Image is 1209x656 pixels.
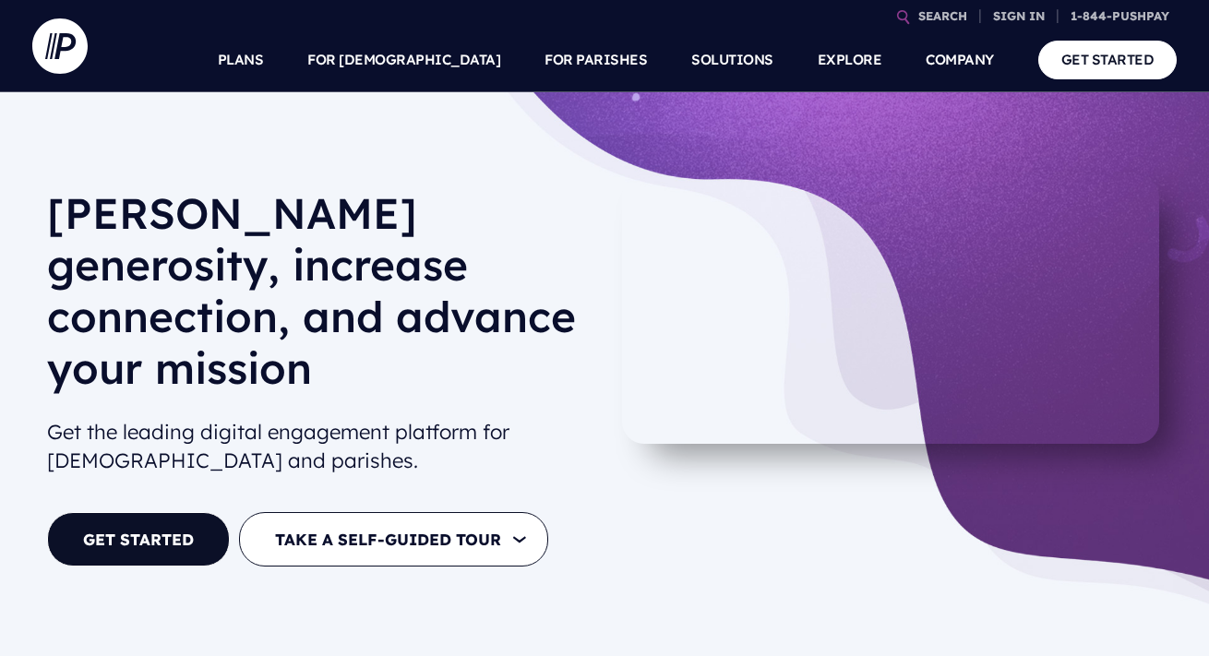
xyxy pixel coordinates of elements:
a: PLANS [218,28,264,92]
button: TAKE A SELF-GUIDED TOUR [239,512,548,567]
a: SOLUTIONS [691,28,773,92]
a: GET STARTED [47,512,230,567]
a: COMPANY [926,28,994,92]
a: FOR [DEMOGRAPHIC_DATA] [307,28,500,92]
h1: [PERSON_NAME] generosity, increase connection, and advance your mission [47,187,590,409]
h2: Get the leading digital engagement platform for [DEMOGRAPHIC_DATA] and parishes. [47,411,590,483]
a: FOR PARISHES [545,28,647,92]
a: EXPLORE [818,28,882,92]
a: GET STARTED [1038,41,1178,78]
